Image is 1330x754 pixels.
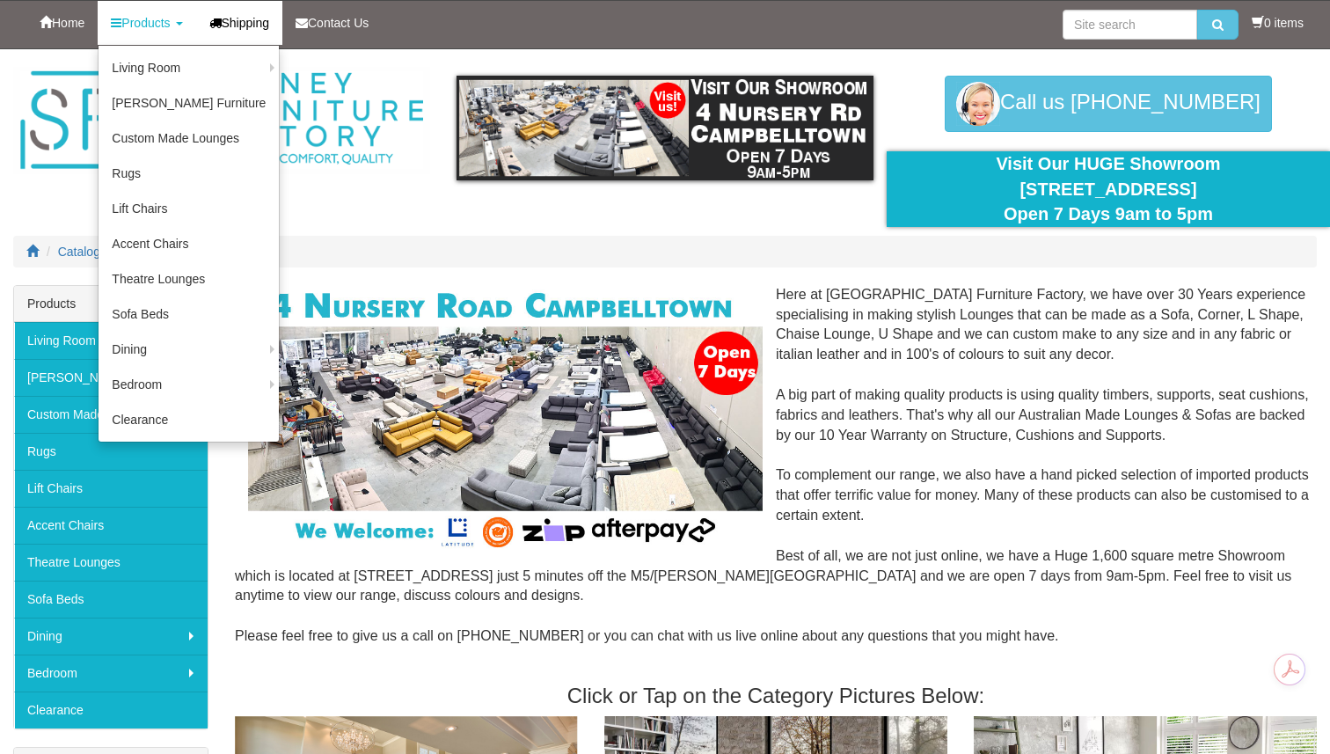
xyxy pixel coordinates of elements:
span: Products [121,16,170,30]
a: [PERSON_NAME] Furniture [99,85,279,121]
a: Rugs [14,433,208,470]
input: Site search [1063,10,1197,40]
a: Theatre Lounges [99,261,279,296]
a: Lift Chairs [99,191,279,226]
a: Bedroom [99,367,279,402]
a: Catalog [58,245,100,259]
a: Living Room [14,322,208,359]
a: Home [26,1,98,45]
li: 0 items [1252,14,1304,32]
img: showroom.gif [457,76,873,180]
img: Sydney Furniture Factory [13,67,430,174]
a: Clearance [14,692,208,728]
a: Dining [99,332,279,367]
a: Dining [14,618,208,655]
div: Here at [GEOGRAPHIC_DATA] Furniture Factory, we have over 30 Years experience specialising in mak... [235,285,1317,667]
span: Contact Us [308,16,369,30]
span: Shipping [222,16,270,30]
img: Corner Modular Lounges [248,285,763,553]
a: Bedroom [14,655,208,692]
a: Custom Made Lounges [99,121,279,156]
a: Contact Us [282,1,382,45]
span: Home [52,16,84,30]
a: Lift Chairs [14,470,208,507]
a: Shipping [196,1,283,45]
a: Accent Chairs [99,226,279,261]
a: Custom Made Lounges [14,396,208,433]
a: Rugs [99,156,279,191]
div: Products [14,286,208,322]
a: Living Room [99,50,279,85]
a: Accent Chairs [14,507,208,544]
a: Sofa Beds [99,296,279,332]
h3: Click or Tap on the Category Pictures Below: [235,684,1317,707]
a: [PERSON_NAME] Furniture [14,359,208,396]
div: Visit Our HUGE Showroom [STREET_ADDRESS] Open 7 Days 9am to 5pm [900,151,1317,227]
a: Clearance [99,402,279,437]
a: Products [98,1,195,45]
a: Theatre Lounges [14,544,208,581]
a: Sofa Beds [14,581,208,618]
